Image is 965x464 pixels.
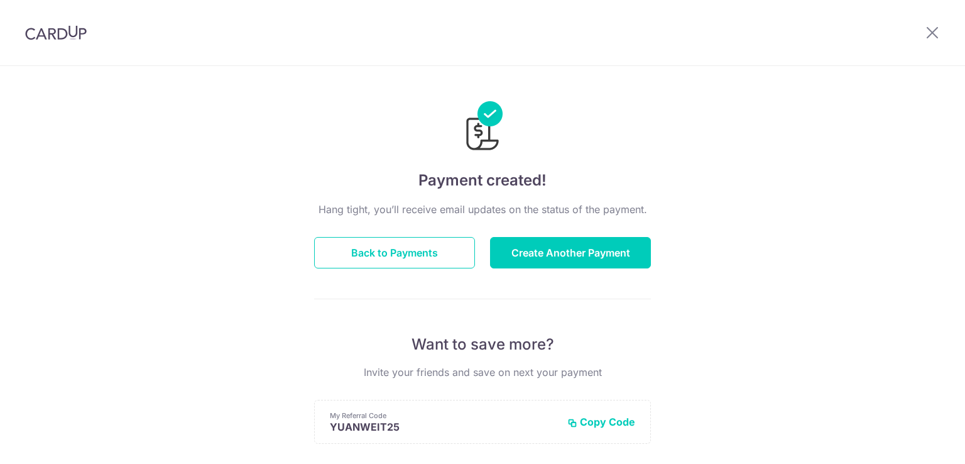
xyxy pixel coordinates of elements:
[314,334,651,355] p: Want to save more?
[25,25,87,40] img: CardUp
[885,426,952,458] iframe: Opens a widget where you can find more information
[314,365,651,380] p: Invite your friends and save on next your payment
[567,416,635,428] button: Copy Code
[314,237,475,268] button: Back to Payments
[462,101,503,154] img: Payments
[490,237,651,268] button: Create Another Payment
[330,421,557,433] p: YUANWEIT25
[314,202,651,217] p: Hang tight, you’ll receive email updates on the status of the payment.
[314,169,651,192] h4: Payment created!
[330,411,557,421] p: My Referral Code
